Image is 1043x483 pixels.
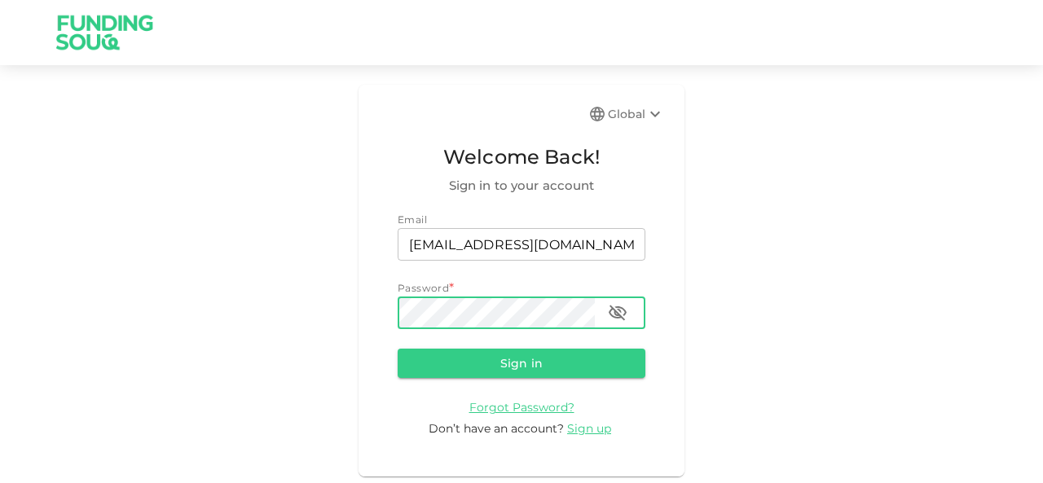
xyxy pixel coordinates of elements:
[398,282,449,294] span: Password
[469,400,574,415] span: Forgot Password?
[398,296,595,329] input: password
[398,228,645,261] input: email
[567,421,611,436] span: Sign up
[398,176,645,195] span: Sign in to your account
[398,142,645,173] span: Welcome Back!
[429,421,564,436] span: Don’t have an account?
[608,104,665,124] div: Global
[398,213,427,226] span: Email
[469,399,574,415] a: Forgot Password?
[398,349,645,378] button: Sign in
